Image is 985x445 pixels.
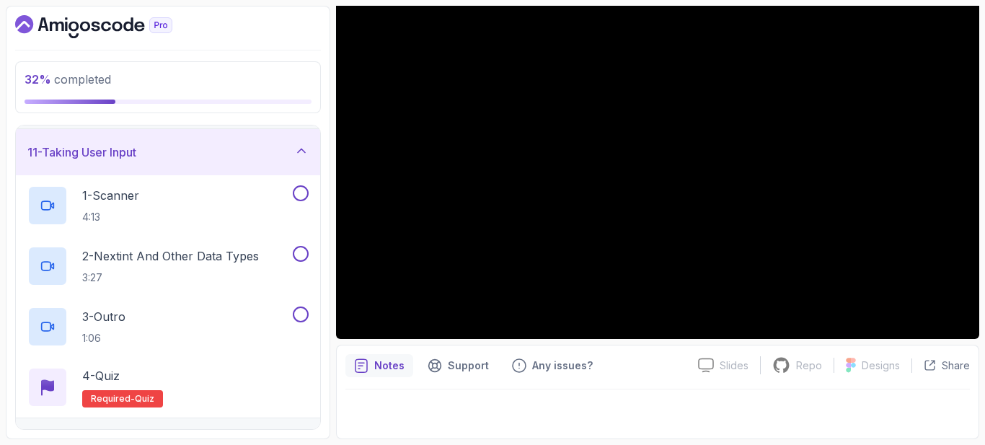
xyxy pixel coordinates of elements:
[91,393,135,405] span: Required-
[25,72,51,87] span: 32 %
[796,358,822,373] p: Repo
[15,15,206,38] a: Dashboard
[27,246,309,286] button: 2-Nextint And Other Data Types3:27
[135,393,154,405] span: quiz
[27,307,309,347] button: 3-Outro1:06
[82,270,259,285] p: 3:27
[720,358,748,373] p: Slides
[448,358,489,373] p: Support
[82,187,139,204] p: 1 - Scanner
[82,247,259,265] p: 2 - Nextint And Other Data Types
[82,308,125,325] p: 3 - Outro
[27,185,309,226] button: 1-Scanner4:13
[82,210,139,224] p: 4:13
[419,354,498,377] button: Support button
[82,331,125,345] p: 1:06
[911,358,970,373] button: Share
[345,354,413,377] button: notes button
[25,72,111,87] span: completed
[27,144,136,161] h3: 11 - Taking User Input
[374,358,405,373] p: Notes
[942,358,970,373] p: Share
[27,367,309,407] button: 4-QuizRequired-quiz
[532,358,593,373] p: Any issues?
[16,129,320,175] button: 11-Taking User Input
[503,354,601,377] button: Feedback button
[862,358,900,373] p: Designs
[82,367,120,384] p: 4 - Quiz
